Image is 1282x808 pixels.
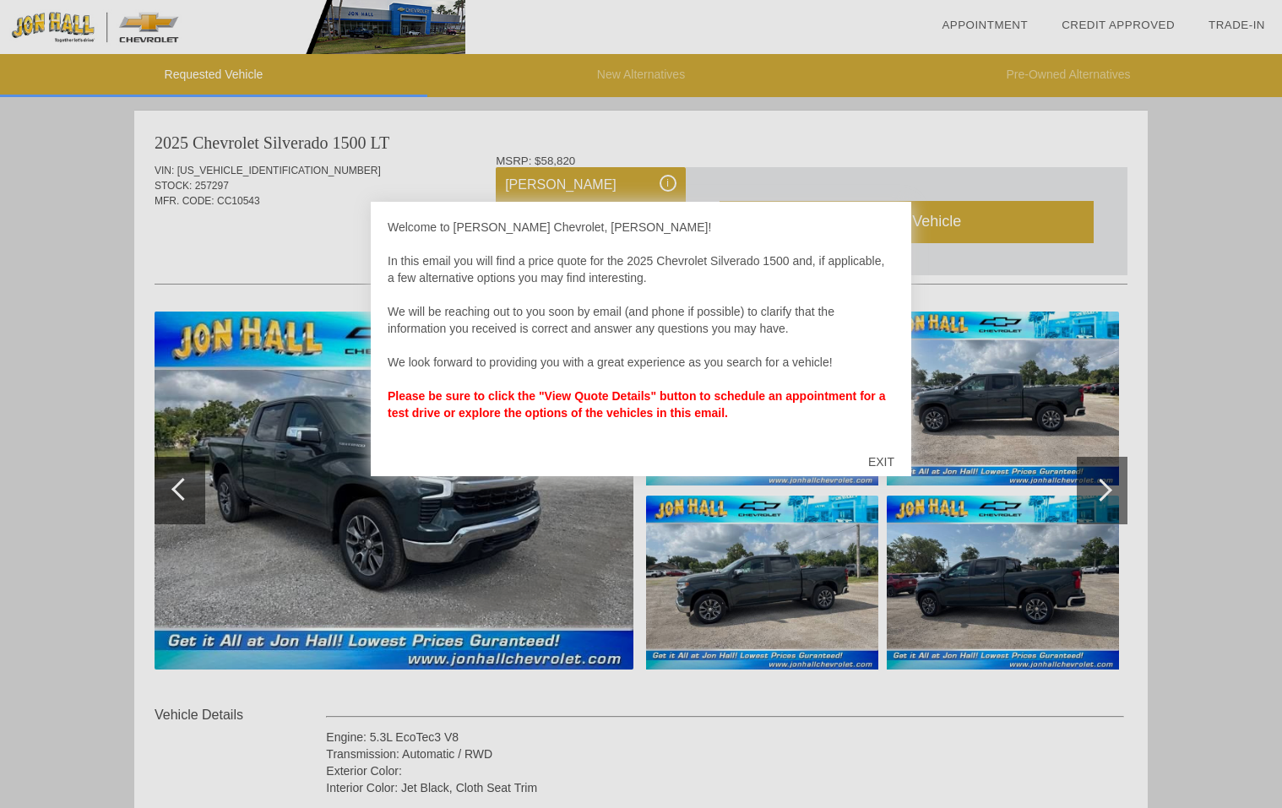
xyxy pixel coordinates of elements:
[388,389,885,420] strong: Please be sure to click the "View Quote Details" button to schedule an appointment for a test dri...
[851,437,911,487] div: EXIT
[1062,19,1175,31] a: Credit Approved
[942,19,1028,31] a: Appointment
[1209,19,1265,31] a: Trade-In
[388,219,894,438] div: Welcome to [PERSON_NAME] Chevrolet, [PERSON_NAME]! In this email you will find a price quote for ...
